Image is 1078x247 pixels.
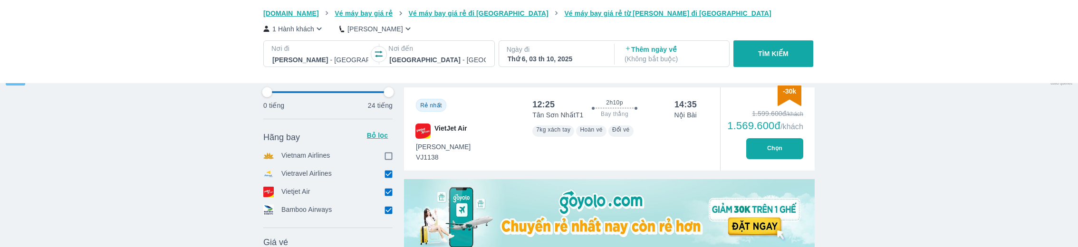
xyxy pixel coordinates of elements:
[625,54,721,64] p: ( Không bắt buộc )
[271,44,369,53] p: Nơi đi
[409,9,549,17] span: Vé máy bay giá rẻ đi [GEOGRAPHIC_DATA]
[416,152,471,162] span: VJ1138
[362,128,393,143] button: Bỏ lọc
[347,24,403,34] p: [PERSON_NAME]
[415,123,431,139] img: VJ
[263,24,324,34] button: 1 Hành khách
[281,169,332,179] p: Vietravel Airlines
[434,123,467,139] span: VietJet Air
[281,151,330,161] p: Vietnam Airlines
[746,138,803,159] button: Chọn
[263,101,284,110] p: 0 tiếng
[727,120,803,132] div: 1.569.600đ
[416,142,471,152] span: [PERSON_NAME]
[625,45,721,64] p: Thêm ngày về
[564,9,771,17] span: Vé máy bay giá rẻ từ [PERSON_NAME] đi [GEOGRAPHIC_DATA]
[536,126,570,133] span: 7kg xách tay
[758,49,789,58] p: TÌM KIẾM
[281,187,310,197] p: Vietjet Air
[612,126,630,133] span: Đổi vé
[727,109,803,118] div: 1.599.600đ
[674,99,697,110] div: 14:35
[368,101,393,110] p: 24 tiếng
[281,205,332,215] p: Bamboo Airways
[263,9,319,17] span: [DOMAIN_NAME]
[783,87,796,95] span: -30k
[580,126,603,133] span: Hoàn vé
[778,85,801,106] img: discount
[606,99,623,106] span: 2h10p
[263,132,300,143] span: Hãng bay
[532,99,555,110] div: 12:25
[272,24,314,34] p: 1 Hành khách
[733,40,813,67] button: TÌM KIẾM
[780,123,803,131] span: /khách
[532,110,583,120] p: Tân Sơn Nhất T1
[335,9,393,17] span: Vé máy bay giá rẻ
[508,54,604,64] div: Thứ 6, 03 th 10, 2025
[674,110,696,120] p: Nội Bài
[339,24,413,34] button: [PERSON_NAME]
[1050,81,1072,86] span: used queries
[366,131,389,140] p: Bỏ lọc
[263,9,815,18] nav: breadcrumb
[388,44,486,53] p: Nơi đến
[507,45,605,54] p: Ngày đi
[420,102,442,109] span: Rẻ nhất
